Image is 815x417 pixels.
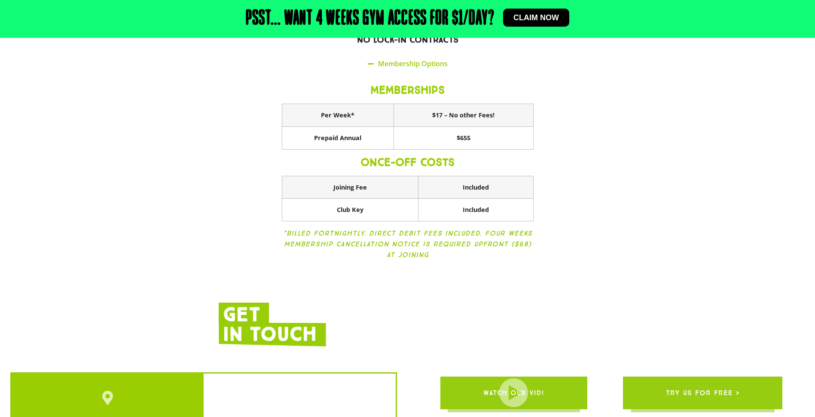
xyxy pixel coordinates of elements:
[282,176,418,199] th: Joining Fee
[623,377,782,409] a: try us for free >
[219,34,597,45] h2: NO LOCK-IN CONTRACTS
[483,381,544,405] span: WATCH OUR VID!
[378,59,448,68] a: Membership Options
[275,54,540,74] div: Membership Options
[418,199,533,221] th: Included
[282,127,394,150] th: Prepaid Annual
[440,377,587,409] a: WATCH OUR VID!
[282,156,534,169] h3: ONCE-OFF COSTS
[282,104,394,127] th: Per Week*
[666,381,739,405] span: try us for free >
[282,199,418,221] th: Club Key
[275,74,540,273] div: Membership Options
[394,127,533,150] th: $655
[283,229,532,259] i: *Billed Fortnightly. Direct Debit fees included. Four weeks membership cancellation notice is req...
[246,9,494,29] h2: Psst... Want 4 weeks gym access for $1/day?
[513,14,559,21] span: Claim now
[282,84,534,97] h3: MEMBERSHIPS
[394,104,533,127] th: $17 – No other Fees!
[418,176,533,199] th: Included
[503,9,569,27] a: Claim now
